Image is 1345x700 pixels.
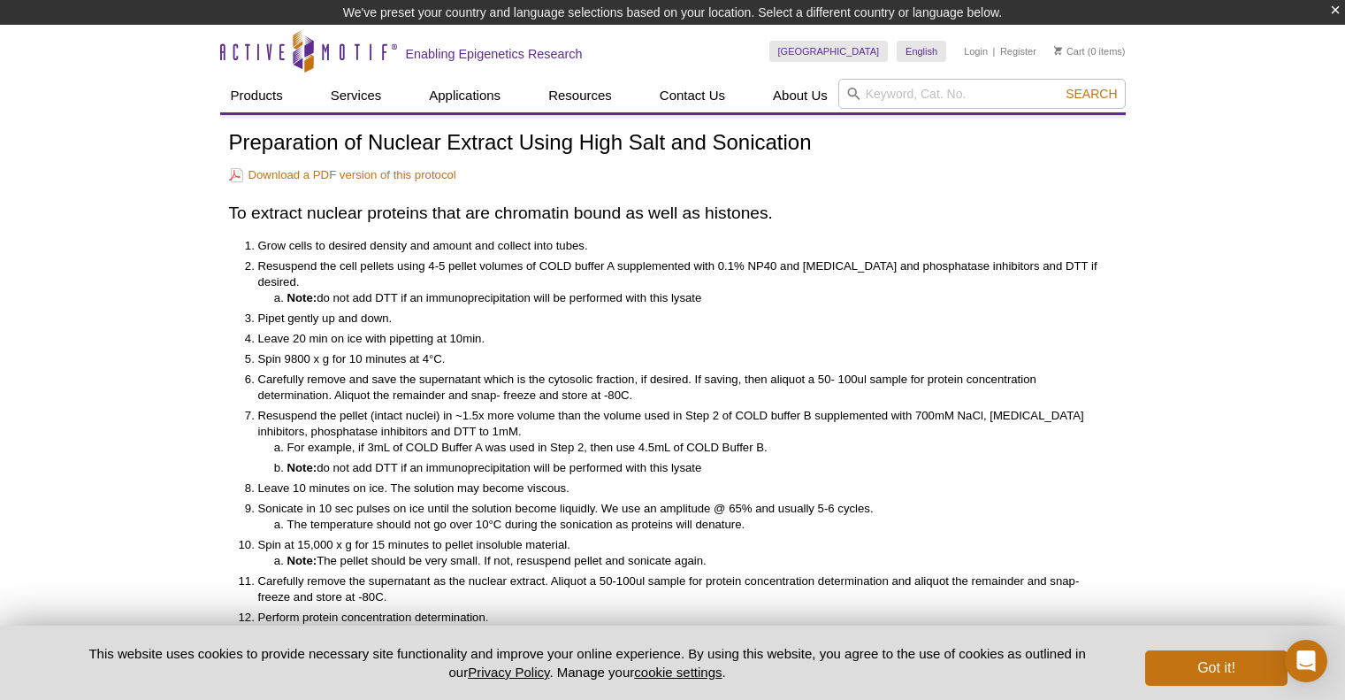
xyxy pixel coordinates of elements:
a: Login [964,45,988,58]
li: Resuspend the pellet (intact nuclei) in ~1.5x more volume than the volume used in Step 2 of COLD ... [258,408,1099,476]
li: do not add DTT if an immunoprecipitation will be performed with this lysate [287,290,1099,306]
span: Search [1066,87,1117,101]
li: Carefully remove and save the supernatant which is the cytosolic fraction, if desired. If saving,... [258,372,1099,404]
li: Leave 20 min on ice with pipetting at 10min. [258,331,1099,347]
li: Spin at 15,000 x g for 15 minutes to pellet insoluble material. [258,537,1099,569]
a: Products [220,79,294,112]
strong: Note: [287,461,317,474]
li: Spin 9800 x g for 10 minutes at 4°C. [258,351,1099,367]
a: [GEOGRAPHIC_DATA] [769,41,889,62]
li: Perform protein concentration determination. [258,610,1099,626]
div: Open Intercom Messenger [1285,640,1327,682]
li: For example, if 3mL of COLD Buffer A was used in Step 2, then use 4.5mL of COLD Buffer B. [287,440,1099,456]
button: cookie settings [634,665,722,680]
a: Register [1000,45,1036,58]
strong: Note: [287,291,317,304]
button: Got it! [1145,650,1287,686]
a: Contact Us [649,79,736,112]
a: Services [320,79,393,112]
li: do not add DTT if an immunoprecipitation will be performed with this lysate [287,460,1099,476]
p: This website uses cookies to provide necessary site functionality and improve your online experie... [58,644,1117,681]
a: Applications [418,79,511,112]
strong: Note: [287,554,317,567]
a: Cart [1054,45,1085,58]
a: Download a PDF version of this protocol [229,166,456,183]
a: Privacy Policy [468,665,549,680]
h2: Enabling Epigenetics Research [406,46,583,62]
h1: Preparation of Nuclear Extract Using High Salt and Sonication [229,131,1117,157]
li: Grow cells to desired density and amount and collect into tubes. [258,238,1099,254]
a: Resources [538,79,623,112]
li: Carefully remove the supernatant as the nuclear extract. Aliquot a 50-100ul sample for protein co... [258,573,1099,605]
li: Leave 10 minutes on ice. The solution may become viscous. [258,481,1099,496]
a: About Us [762,79,838,112]
li: Pipet gently up and down. [258,311,1099,327]
li: The pellet should be very small. If not, resuspend pellet and sonicate again. [287,553,1099,569]
li: Resuspend the cell pellets using 4-5 pellet volumes of COLD buffer A supplemented with 0.1% NP40 ... [258,258,1099,306]
li: The temperature should not go over 10°C during the sonication as proteins will denature. [287,517,1099,533]
input: Keyword, Cat. No. [838,79,1126,109]
li: | [993,41,996,62]
li: (0 items) [1054,41,1126,62]
img: Your Cart [1054,46,1062,55]
li: Sonicate in 10 sec pulses on ice until the solution become liquidly. We use an amplitude @ 65% an... [258,501,1099,533]
h2: To extract nuclear proteins that are chromatin bound as well as histones. [229,201,1117,225]
button: Search [1060,86,1122,102]
a: English [897,41,946,62]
